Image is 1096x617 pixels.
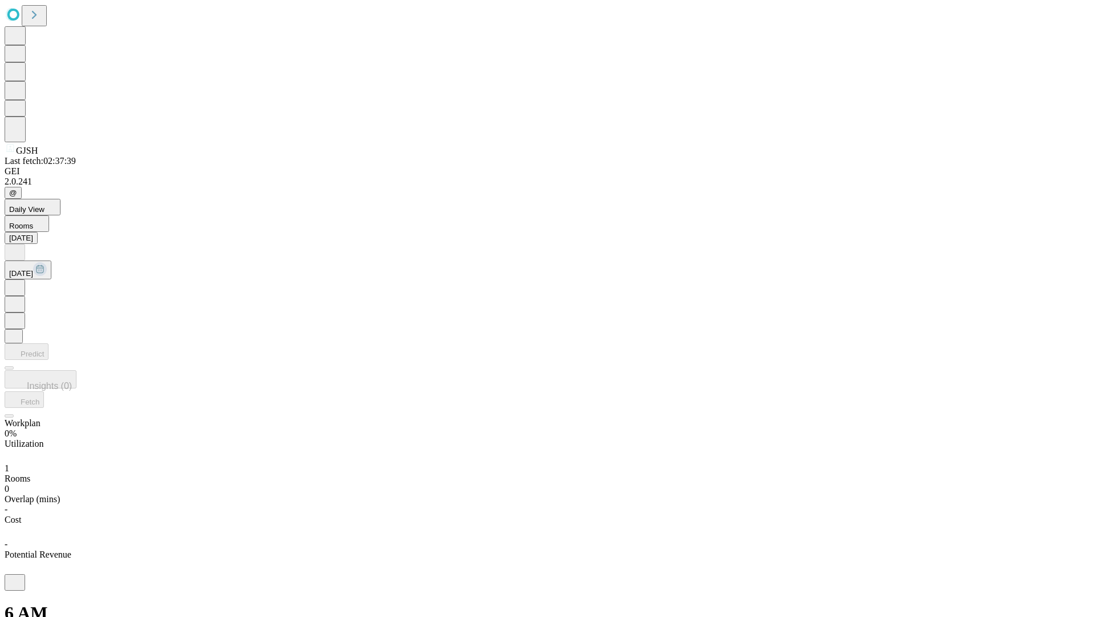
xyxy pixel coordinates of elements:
span: Utilization [5,439,43,448]
span: Last fetch: 02:37:39 [5,156,76,166]
span: 0 [5,484,9,494]
span: Rooms [5,474,30,483]
span: - [5,504,7,514]
button: @ [5,187,22,199]
span: Workplan [5,418,41,428]
button: Fetch [5,391,44,408]
button: [DATE] [5,261,51,279]
span: @ [9,189,17,197]
span: 0% [5,428,17,438]
div: GEI [5,166,1091,177]
button: Daily View [5,199,61,215]
span: 1 [5,463,9,473]
span: GJSH [16,146,38,155]
button: [DATE] [5,232,38,244]
span: Cost [5,515,21,524]
button: Predict [5,343,49,360]
span: [DATE] [9,269,33,278]
span: - [5,539,7,549]
span: Insights (0) [27,381,72,391]
span: Rooms [9,222,33,230]
button: Insights (0) [5,370,76,388]
span: Daily View [9,205,45,214]
span: Potential Revenue [5,550,71,559]
button: Rooms [5,215,49,232]
div: 2.0.241 [5,177,1091,187]
span: Overlap (mins) [5,494,60,504]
